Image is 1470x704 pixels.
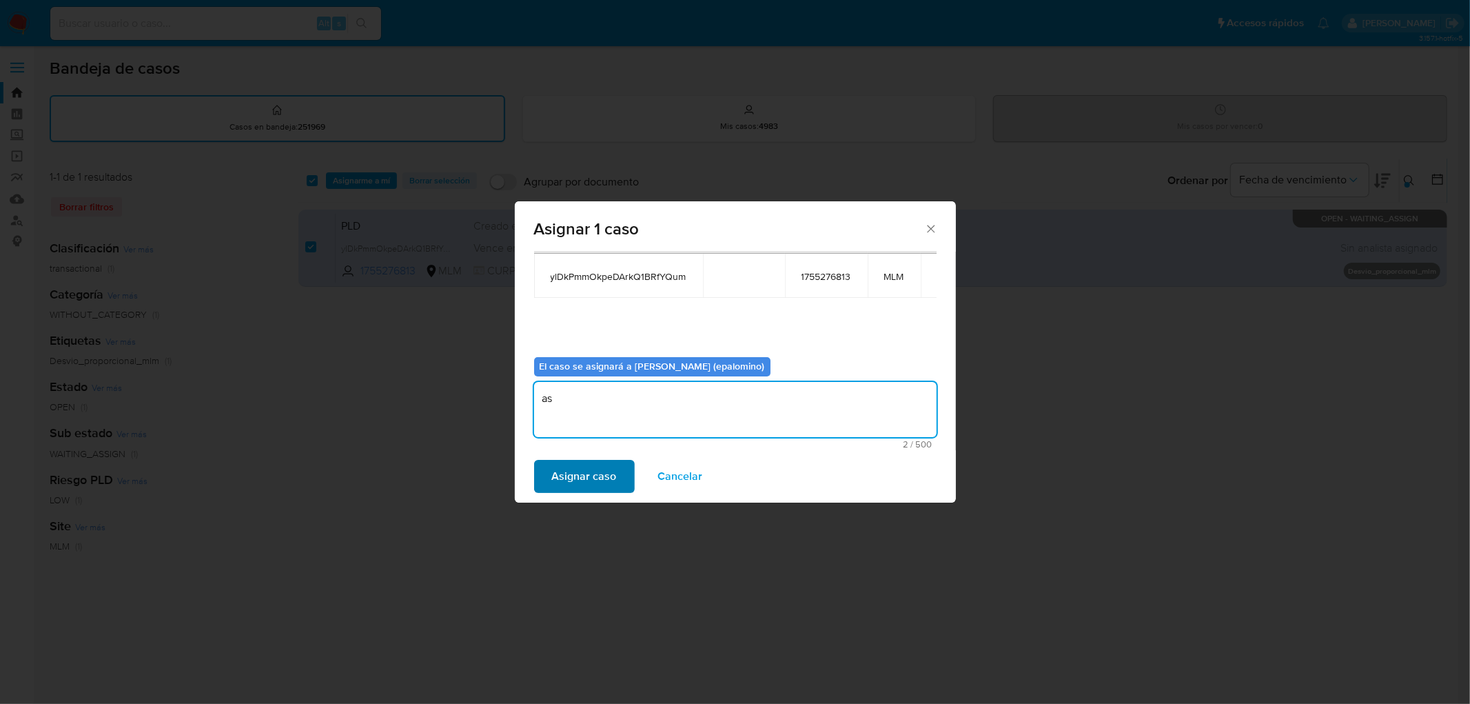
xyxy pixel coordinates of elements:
span: Asignar caso [552,461,617,492]
span: ylDkPmmOkpeDArkQ1BRfYQum [551,270,686,283]
div: assign-modal [515,201,956,503]
button: Cancelar [640,460,721,493]
span: Asignar 1 caso [534,221,925,237]
button: Asignar caso [534,460,635,493]
span: Cancelar [658,461,703,492]
span: MLM [884,270,904,283]
b: El caso se asignará a [PERSON_NAME] (epalomino) [540,359,765,373]
span: Máximo 500 caracteres [538,440,932,449]
button: Cerrar ventana [924,222,937,234]
textarea: as [534,382,937,437]
span: 1755276813 [802,270,851,283]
